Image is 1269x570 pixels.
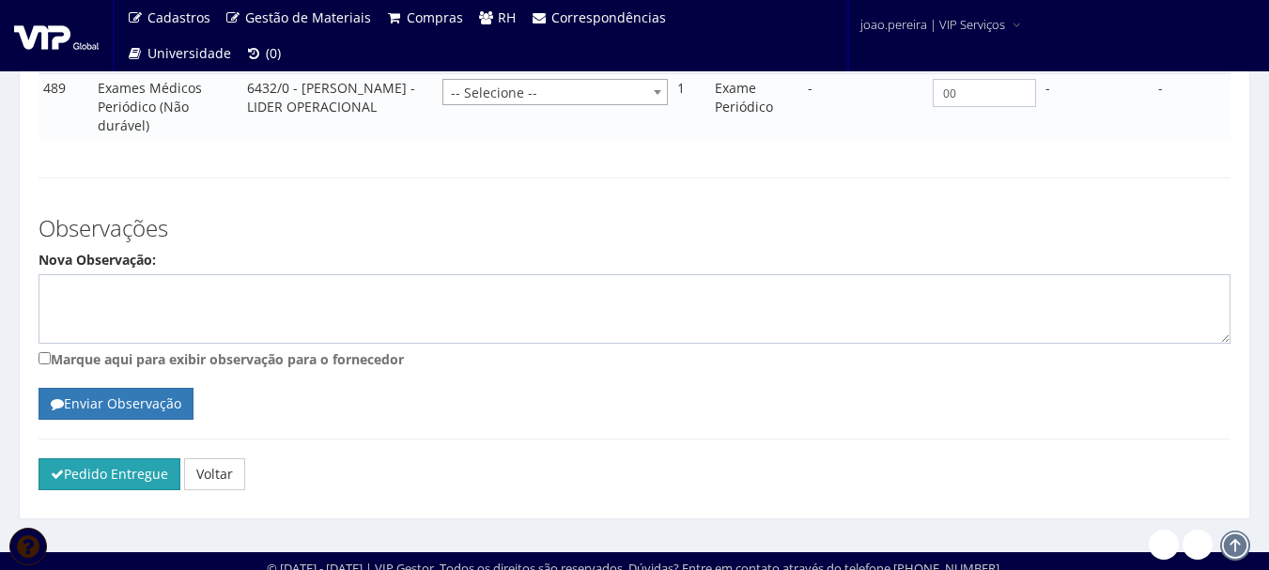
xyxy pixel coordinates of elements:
span: -- Selecione -- [442,79,668,105]
td: Exames Médicos Periódico (Não durável) [93,73,242,140]
span: Compras [407,8,463,26]
span: Universidade [147,44,231,62]
td: - [1153,73,1230,140]
td: Exame Periódico [710,73,803,140]
input: Nota Fiscal [933,79,1036,107]
a: (0) [239,36,289,71]
span: RH [498,8,516,26]
td: 6432/0 - [PERSON_NAME] - LIDER OPERACIONAL [242,73,439,140]
span: Cadastros [147,8,210,26]
span: Gestão de Materiais [245,8,371,26]
a: Voltar [184,458,245,490]
span: joao.pereira | VIP Serviços [860,15,1005,34]
button: Pedido Entregue [39,458,180,490]
span: (0) [266,44,281,62]
img: logo [14,22,99,50]
label: Marque aqui para exibir observação para o fornecedor [39,348,1230,369]
button: Enviar Observação [39,388,193,420]
td: - [803,73,928,140]
a: Universidade [119,36,239,71]
span: -- Selecione -- [443,80,667,106]
input: Marque aqui para exibir observação para o fornecedor [39,352,51,364]
h3: Observações [39,216,1230,240]
td: 1 [673,73,710,140]
td: 489 [39,73,93,140]
span: Correspondências [551,8,666,26]
label: Nova Observação: [39,251,156,270]
td: - [1041,73,1153,140]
